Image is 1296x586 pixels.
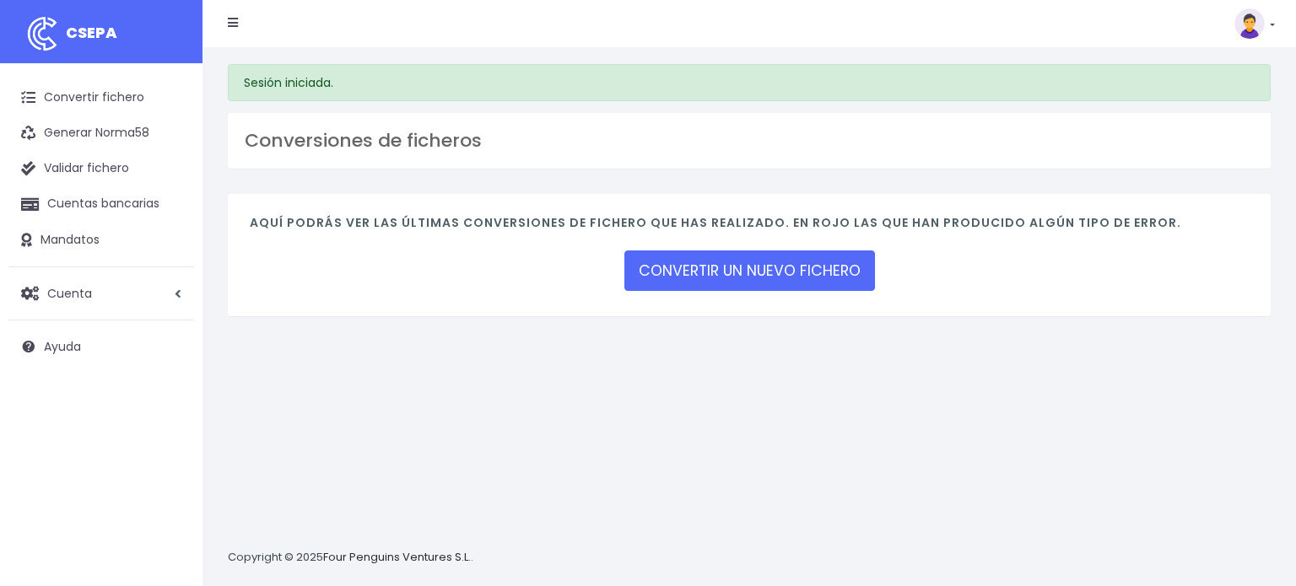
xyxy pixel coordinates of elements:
a: Cuentas bancarias [8,186,194,222]
a: Convertir fichero [8,80,194,116]
a: Ayuda [8,329,194,364]
span: CSEPA [66,22,117,43]
a: Validar fichero [8,151,194,186]
a: Generar Norma58 [8,116,194,151]
h4: Aquí podrás ver las últimas conversiones de fichero que has realizado. En rojo las que han produc... [250,216,1249,239]
a: CONVERTIR UN NUEVO FICHERO [624,250,875,291]
a: Mandatos [8,223,194,258]
a: Cuenta [8,276,194,311]
span: Ayuda [44,338,81,355]
img: logo [21,13,63,55]
h3: Conversiones de ficheros [245,130,1254,152]
div: Sesión iniciada. [228,64,1271,101]
a: Four Penguins Ventures S.L. [323,549,471,565]
p: Copyright © 2025 . [228,549,473,567]
span: Cuenta [47,284,92,301]
img: profile [1234,8,1265,39]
